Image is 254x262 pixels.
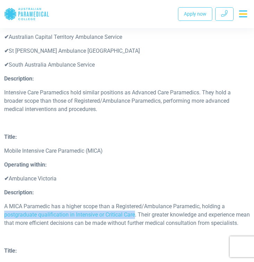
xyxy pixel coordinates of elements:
p: South Australia Ambulance Service [4,61,250,69]
p: Ambulance Victoria [4,175,250,183]
p: A MICA Paramedic has a higher scope than a Registered/Ambulance Paramedic, holding a postgraduate... [4,202,250,227]
a: Apply now [178,7,212,21]
strong: Operating within: [4,161,47,168]
p: Intensive Care Paramedics hold similar positions as Advanced Care Paramedics. They hold a broader... [4,88,250,113]
strong: Title: [4,134,17,140]
p: St [PERSON_NAME] Ambulance [GEOGRAPHIC_DATA] [4,47,250,55]
p: Australian Capital Territory Ambulance Service [4,33,250,41]
strong: Title: [4,247,17,254]
strong: Description: [4,189,34,196]
b: ✔ [4,175,9,182]
strong: Description: [4,75,34,82]
a: Australian Paramedical College [4,3,49,25]
b: ✔ [4,34,9,40]
button: Toggle navigation [236,8,250,20]
b: ✔ [4,61,9,68]
b: ✔ [4,48,9,54]
p: Mobile Intensive Care Paramedic (MICA) [4,147,250,155]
